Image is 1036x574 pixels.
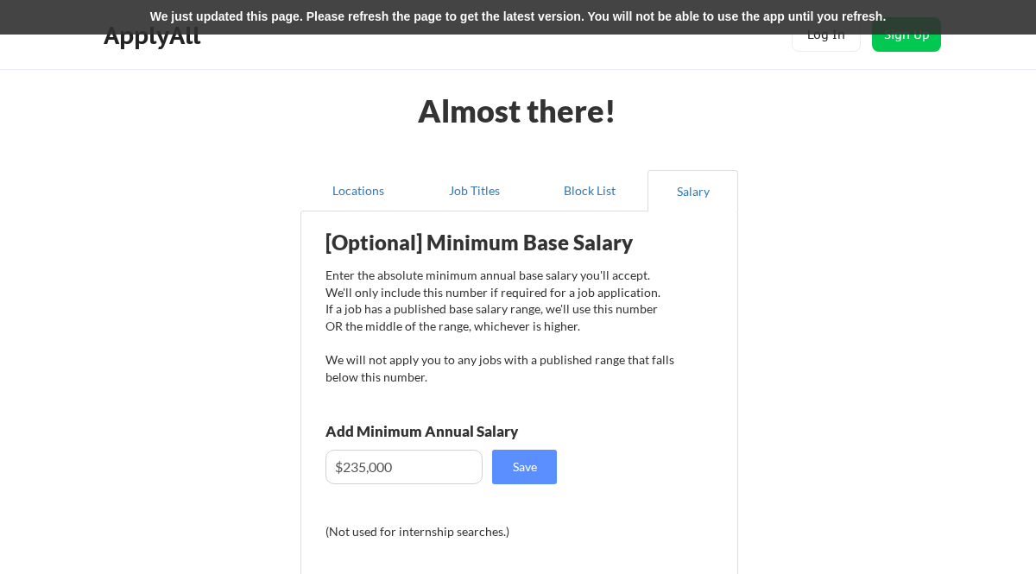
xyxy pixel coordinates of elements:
[792,17,861,52] button: Log In
[492,450,557,484] button: Save
[325,267,674,385] div: Enter the absolute minimum annual base salary you'll accept. We'll only include this number if re...
[647,170,738,211] button: Salary
[397,95,638,126] div: Almost there!
[300,170,416,211] button: Locations
[325,424,595,438] div: Add Minimum Annual Salary
[325,450,483,484] input: E.g. $100,000
[325,232,674,253] div: [Optional] Minimum Base Salary
[325,523,559,540] div: (Not used for internship searches.)
[104,21,205,50] div: ApplyAll
[532,170,647,211] button: Block List
[416,170,532,211] button: Job Titles
[872,17,941,52] button: Sign Up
